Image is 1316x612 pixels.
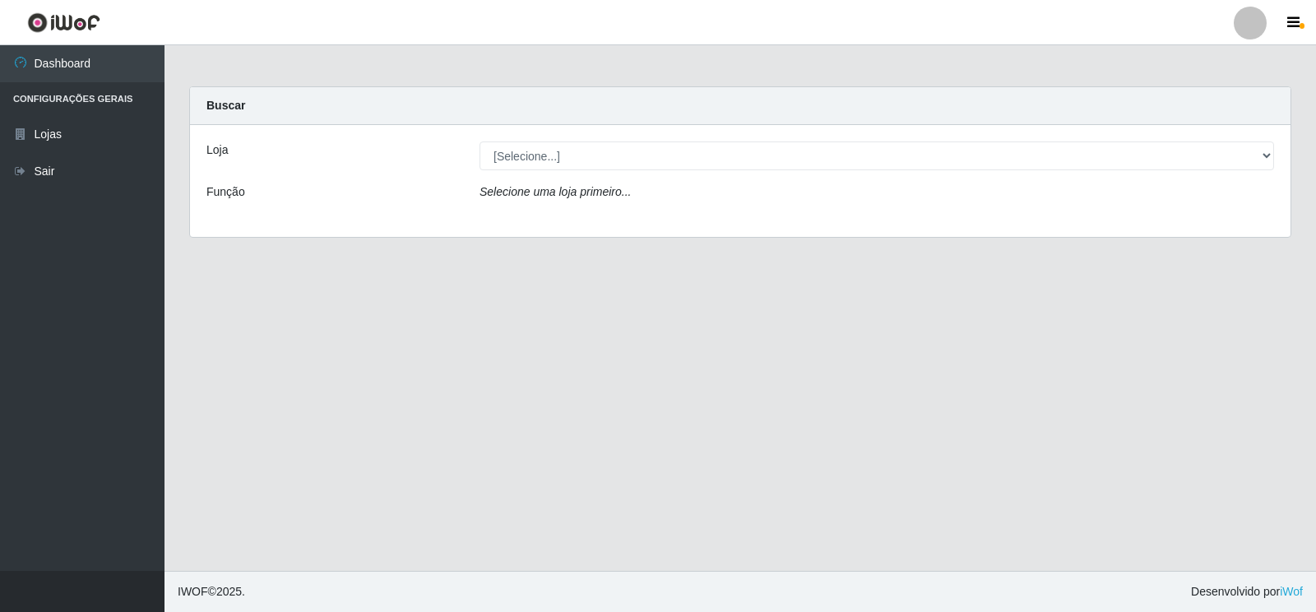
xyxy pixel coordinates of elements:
[27,12,100,33] img: CoreUI Logo
[206,141,228,159] label: Loja
[178,585,208,598] span: IWOF
[1280,585,1303,598] a: iWof
[178,583,245,600] span: © 2025 .
[480,185,631,198] i: Selecione uma loja primeiro...
[206,183,245,201] label: Função
[206,99,245,112] strong: Buscar
[1191,583,1303,600] span: Desenvolvido por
